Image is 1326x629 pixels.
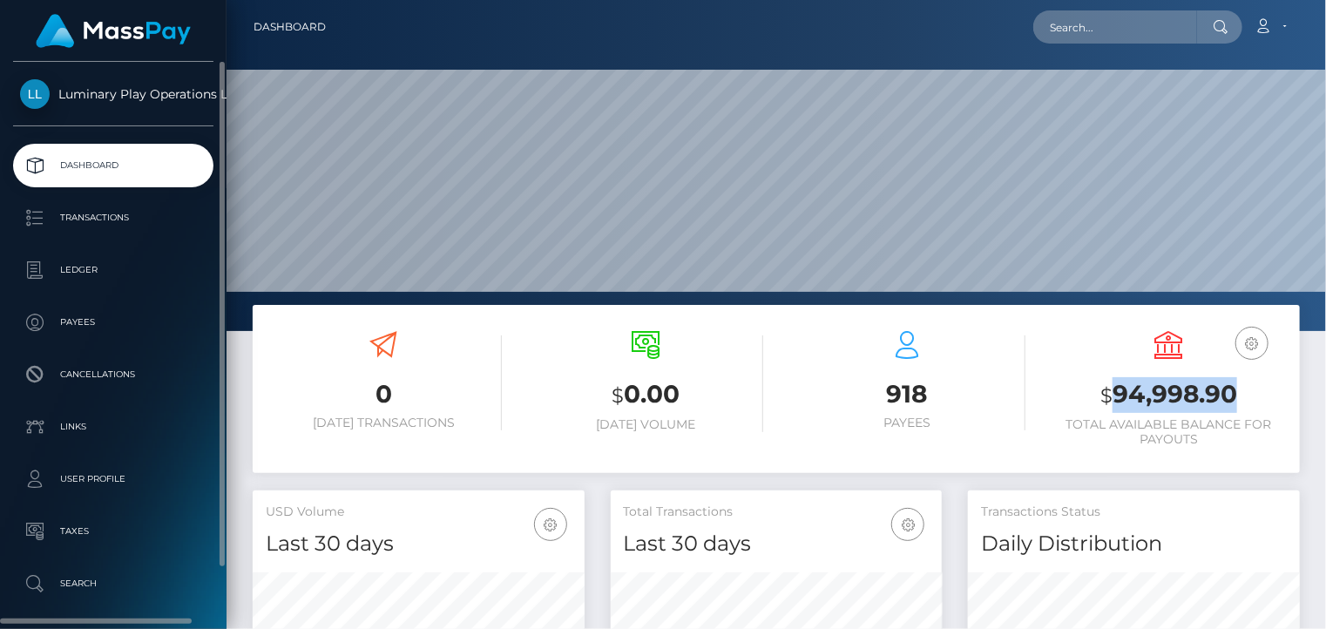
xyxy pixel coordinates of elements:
[13,86,213,102] span: Luminary Play Operations Limited
[20,257,206,283] p: Ledger
[612,383,624,408] small: $
[266,504,572,521] h5: USD Volume
[20,518,206,544] p: Taxes
[13,510,213,553] a: Taxes
[1100,383,1113,408] small: $
[266,377,502,411] h3: 0
[13,457,213,501] a: User Profile
[13,562,213,605] a: Search
[20,362,206,388] p: Cancellations
[13,405,213,449] a: Links
[13,353,213,396] a: Cancellations
[20,205,206,231] p: Transactions
[13,301,213,344] a: Payees
[20,571,206,597] p: Search
[1052,417,1288,447] h6: Total Available Balance for Payouts
[13,248,213,292] a: Ledger
[789,377,1025,411] h3: 918
[266,416,502,430] h6: [DATE] Transactions
[20,466,206,492] p: User Profile
[1033,10,1197,44] input: Search...
[981,529,1287,559] h4: Daily Distribution
[624,529,930,559] h4: Last 30 days
[789,416,1025,430] h6: Payees
[13,196,213,240] a: Transactions
[1052,377,1288,413] h3: 94,998.90
[266,529,572,559] h4: Last 30 days
[20,309,206,335] p: Payees
[528,377,764,413] h3: 0.00
[20,414,206,440] p: Links
[13,144,213,187] a: Dashboard
[528,417,764,432] h6: [DATE] Volume
[20,152,206,179] p: Dashboard
[20,79,50,109] img: Luminary Play Operations Limited
[36,14,191,48] img: MassPay Logo
[624,504,930,521] h5: Total Transactions
[981,504,1287,521] h5: Transactions Status
[254,9,326,45] a: Dashboard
